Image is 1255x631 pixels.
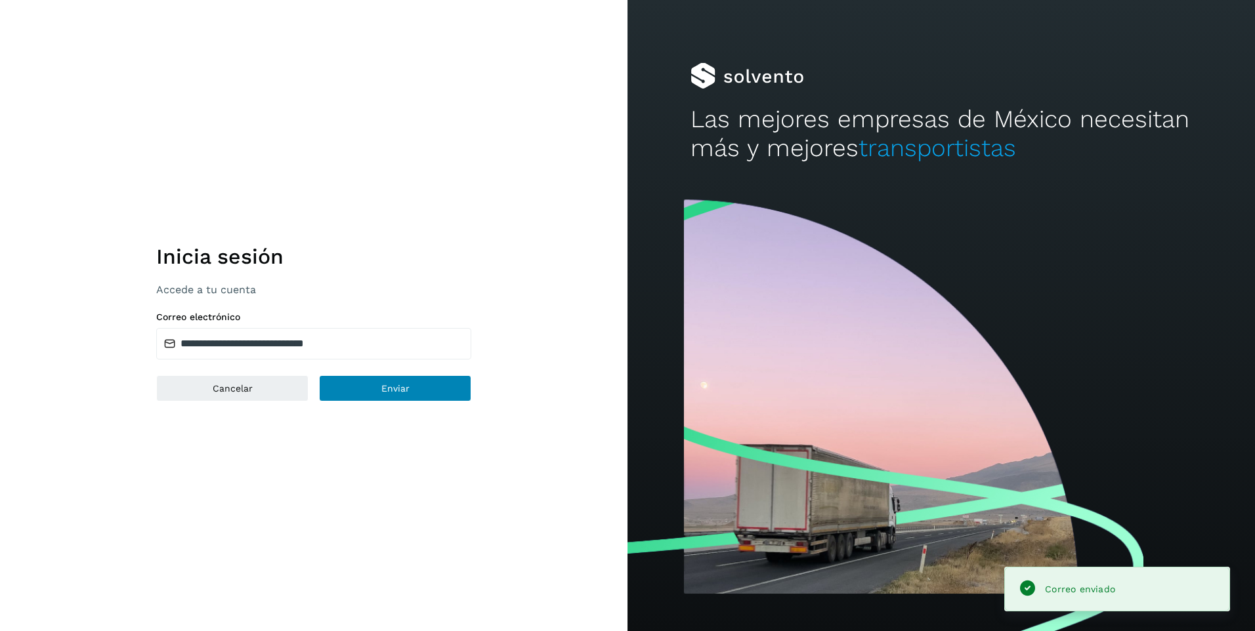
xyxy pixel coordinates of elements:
[156,312,471,323] label: Correo electrónico
[156,283,471,296] p: Accede a tu cuenta
[691,105,1193,163] h2: Las mejores empresas de México necesitan más y mejores
[213,384,253,393] span: Cancelar
[156,244,471,269] h1: Inicia sesión
[859,134,1016,162] span: transportistas
[319,375,471,401] button: Enviar
[1045,584,1115,594] span: Correo enviado
[156,375,308,401] button: Cancelar
[381,384,410,393] span: Enviar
